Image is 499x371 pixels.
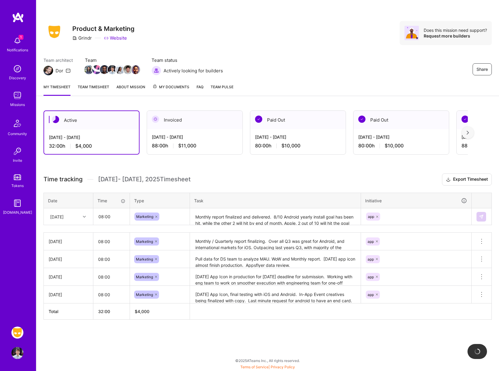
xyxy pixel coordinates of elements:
span: $11,000 [178,143,196,149]
span: app [368,239,374,244]
div: Does this mission need support? [424,27,487,33]
th: Type [130,193,190,208]
div: [DATE] [50,213,64,220]
span: app [368,292,374,297]
div: Missions [10,101,25,108]
img: Team Architect [44,66,53,75]
a: Terms of Service [240,365,269,369]
img: Team Member Avatar [108,65,117,74]
img: Team Member Avatar [131,65,140,74]
div: Request more builders [424,33,487,39]
span: Team Pulse [211,85,233,89]
i: icon Chevron [83,215,86,218]
a: Team Member Avatar [116,65,124,75]
a: Team timesheet [78,84,109,96]
div: Community [8,131,27,137]
img: User Avatar [11,347,23,359]
div: 32:00 h [49,143,134,149]
img: Invite [11,145,23,157]
span: Actively looking for builders [164,68,223,74]
span: Team status [152,57,223,63]
i: icon Download [446,176,451,183]
textarea: [DATE] App Icon in production for [DATE] deadline for submission. Working with eng team to work o... [191,269,360,285]
img: guide book [11,197,23,209]
input: HH:MM [93,287,130,303]
img: Avatar [404,26,419,40]
a: Team Member Avatar [101,65,108,75]
a: Team Member Avatar [85,65,93,75]
span: $ 4,000 [135,309,149,314]
h3: Product & Marketing [72,25,134,32]
span: Marketing [136,239,153,244]
textarea: Pull data for DS team to analyze MAU. WoW and Monthly report. [DATE] app icon almost finish produ... [191,251,360,267]
div: Invoiced [147,111,242,129]
th: Total [44,303,93,320]
div: null [476,212,487,222]
span: My Documents [152,84,189,90]
th: Date [44,193,93,208]
div: Grindr [72,35,92,41]
img: Community [10,116,25,131]
div: [DATE] - [DATE] [49,134,134,140]
div: Initiative [365,197,467,204]
div: Invite [13,157,22,164]
img: Paid Out [255,116,262,123]
div: [DATE] - [DATE] [255,134,341,140]
img: discovery [11,63,23,75]
textarea: Monthly report finalized and delivered. 8/10 Android yearly install goal has been hit, while the ... [191,209,360,225]
div: Time [98,198,125,204]
div: Discovery [9,75,26,81]
div: Notifications [7,47,28,53]
div: [DATE] [49,256,88,262]
a: FAQ [197,84,203,96]
img: Grindr: Product & Marketing [11,327,23,339]
a: My timesheet [44,84,71,96]
div: Paid Out [250,111,346,129]
div: Dor [56,68,63,74]
a: My Documents [152,84,189,96]
div: © 2025 ATeams Inc., All rights reserved. [36,353,499,368]
img: Actively looking for builders [152,66,161,75]
img: Team Member Avatar [116,65,125,74]
input: HH:MM [93,269,130,285]
span: $4,000 [75,143,92,149]
input: HH:MM [94,209,129,225]
div: Tokens [11,182,24,189]
span: Marketing [136,257,153,261]
span: | [240,365,295,369]
a: Team Member Avatar [132,65,140,75]
span: Marketing [136,292,153,297]
span: app [368,214,374,219]
div: [DOMAIN_NAME] [3,209,32,216]
span: [DATE] - [DATE] , 2025 Timesheet [98,176,191,183]
a: Website [104,35,127,41]
div: 80:00 h [358,143,444,149]
img: Team Member Avatar [100,65,109,74]
a: Grindr: Product & Marketing [10,327,25,339]
textarea: [DATE] App Icon, final testing with iOS and Android. In-App Event creatives being finalized with ... [191,286,360,303]
img: right [467,131,469,135]
input: HH:MM [93,234,130,249]
img: Team Member Avatar [84,65,93,74]
img: Team Member Avatar [92,65,101,74]
span: Team architect [44,57,73,63]
span: Marketing [136,275,153,279]
img: teamwork [11,89,23,101]
th: Task [190,193,361,208]
div: [DATE] - [DATE] [152,134,238,140]
a: About Mission [116,84,145,96]
span: Share [476,66,488,72]
span: app [368,275,374,279]
a: Privacy Policy [271,365,295,369]
img: logo [12,12,24,23]
img: Invoiced [152,116,159,123]
a: User Avatar [10,347,25,359]
img: Paid Out [358,116,365,123]
img: Submit [479,214,484,219]
span: app [368,257,374,261]
img: loading [473,348,481,355]
img: bell [11,35,23,47]
i: icon Mail [66,68,71,73]
img: tokens [14,174,21,180]
textarea: Monthly / Quarterly report finalizing. Over all Q3 was great for Android, and international marke... [191,233,360,250]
